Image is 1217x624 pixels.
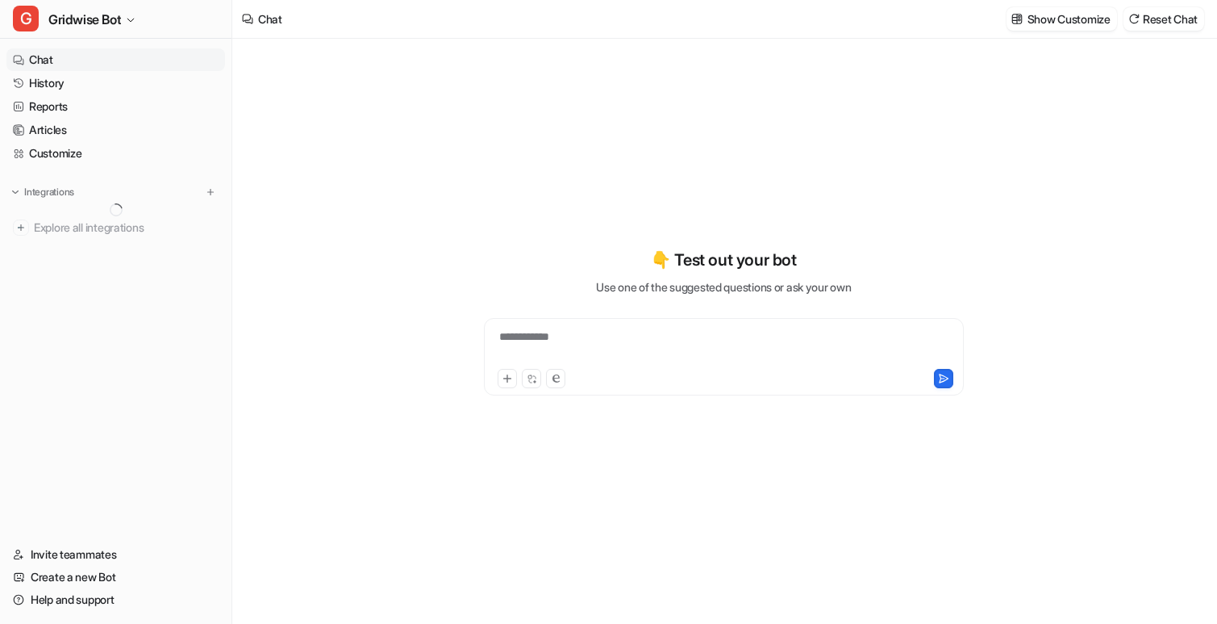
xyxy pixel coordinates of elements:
[6,216,225,239] a: Explore all integrations
[1128,13,1140,25] img: reset
[24,186,74,199] p: Integrations
[6,184,79,200] button: Integrations
[13,220,29,236] img: explore all integrations
[6,566,225,588] a: Create a new Bot
[6,588,225,611] a: Help and support
[1011,13,1023,25] img: customize
[34,215,219,241] span: Explore all integrations
[6,543,225,566] a: Invite teammates
[6,142,225,165] a: Customize
[6,95,225,118] a: Reports
[205,186,216,198] img: menu_add.svg
[1007,7,1117,31] button: Show Customize
[1123,7,1204,31] button: Reset Chat
[651,248,796,272] p: 👇 Test out your bot
[10,186,21,198] img: expand menu
[6,72,225,94] a: History
[596,278,851,295] p: Use one of the suggested questions or ask your own
[48,8,121,31] span: Gridwise Bot
[258,10,282,27] div: Chat
[1027,10,1111,27] p: Show Customize
[13,6,39,31] span: G
[6,119,225,141] a: Articles
[6,48,225,71] a: Chat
